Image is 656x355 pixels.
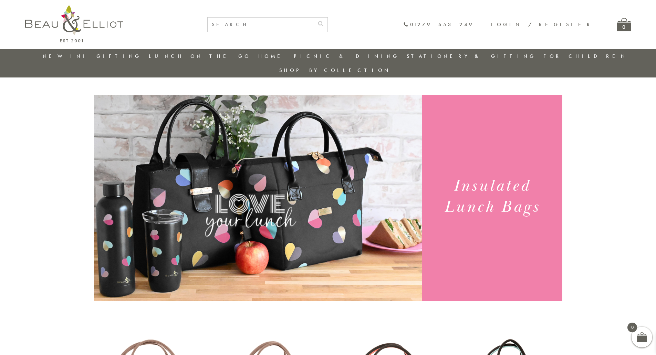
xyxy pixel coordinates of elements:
[627,323,637,332] span: 0
[407,53,536,60] a: Stationery & Gifting
[25,5,123,42] img: logo
[403,22,474,28] a: 01279 653 249
[491,21,593,28] a: Login / Register
[617,18,631,31] a: 0
[543,53,627,60] a: For Children
[94,95,422,301] img: Emily Heart Set
[294,53,399,60] a: Picnic & Dining
[149,53,251,60] a: Lunch On The Go
[96,53,141,60] a: Gifting
[208,18,314,32] input: SEARCH
[258,53,286,60] a: Home
[43,53,89,60] a: New in!
[430,176,554,218] h1: Insulated Lunch Bags
[279,67,391,74] a: Shop by collection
